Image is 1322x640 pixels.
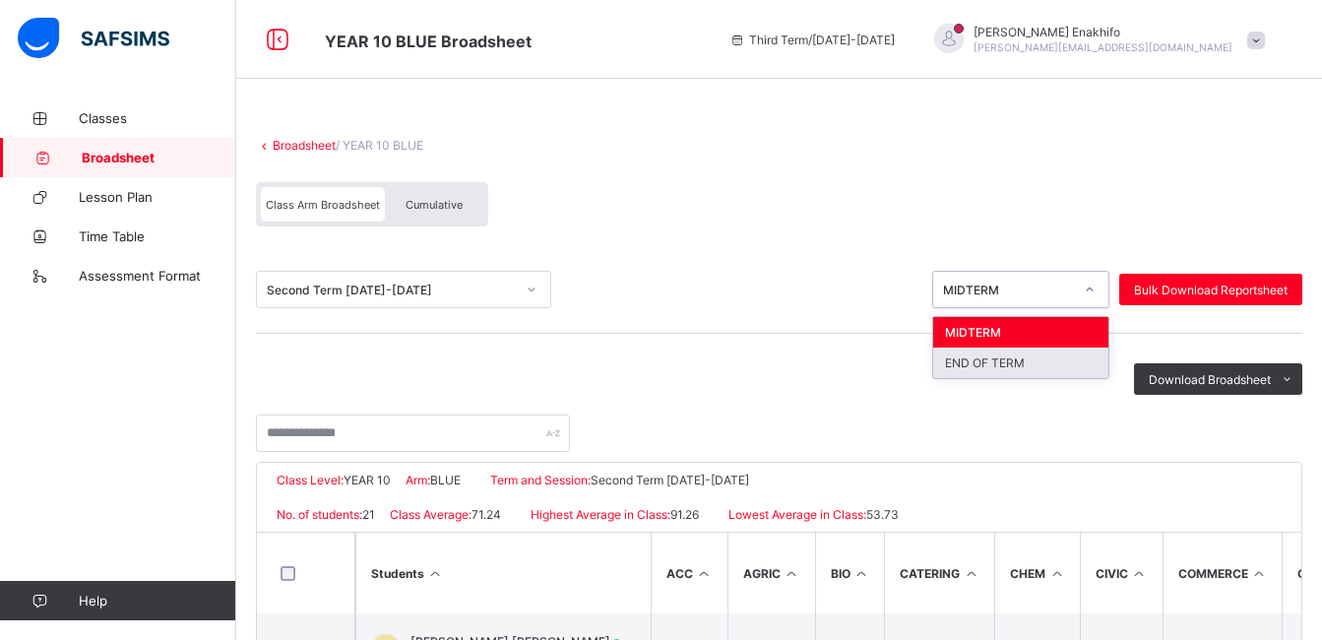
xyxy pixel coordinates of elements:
div: MIDTERM [943,283,1073,297]
img: safsims [18,18,169,59]
span: 71.24 [472,507,501,522]
span: YEAR 10 [344,473,391,487]
span: Help [79,593,235,608]
span: Broadsheet [82,150,236,165]
i: Sort Ascending [427,566,444,581]
span: Time Table [79,228,236,244]
i: Sort in Ascending Order [696,566,713,581]
span: 53.73 [866,507,899,522]
div: END OF TERM [933,348,1108,378]
th: BIO [815,533,885,613]
th: Students [355,533,651,613]
th: CHEM [994,533,1080,613]
span: BLUE [430,473,461,487]
span: Lesson Plan [79,189,236,205]
span: Term and Session: [490,473,591,487]
span: 21 [362,507,375,522]
span: Download Broadsheet [1149,372,1271,387]
span: [PERSON_NAME][EMAIL_ADDRESS][DOMAIN_NAME] [974,41,1232,53]
span: Highest Average in Class: [531,507,670,522]
i: Sort in Ascending Order [853,566,870,581]
span: Arm: [406,473,430,487]
span: session/term information [729,32,895,47]
i: Sort in Ascending Order [784,566,800,581]
th: CIVIC [1080,533,1163,613]
span: No. of students: [277,507,362,522]
a: Broadsheet [273,138,336,153]
i: Sort in Ascending Order [1048,566,1065,581]
span: Class Average: [390,507,472,522]
span: [PERSON_NAME] Enakhifo [974,25,1232,39]
span: Class Arm Broadsheet [325,32,532,51]
i: Sort in Ascending Order [1131,566,1148,581]
span: Class Level: [277,473,344,487]
th: CATERING [884,533,994,613]
div: Second Term [DATE]-[DATE] [267,283,515,297]
span: / YEAR 10 BLUE [336,138,423,153]
span: Lowest Average in Class: [728,507,866,522]
span: Assessment Format [79,268,236,284]
th: ACC [651,533,727,613]
i: Sort in Ascending Order [1251,566,1268,581]
span: 91.26 [670,507,699,522]
th: AGRIC [727,533,815,613]
i: Sort in Ascending Order [963,566,979,581]
div: MIDTERM [933,317,1108,348]
th: COMMERCE [1163,533,1283,613]
span: Class Arm Broadsheet [266,198,380,212]
span: Cumulative [406,198,463,212]
span: Classes [79,110,236,126]
div: EmmanuelEnakhifo [914,24,1275,56]
span: Second Term [DATE]-[DATE] [591,473,749,487]
span: Bulk Download Reportsheet [1134,283,1288,297]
